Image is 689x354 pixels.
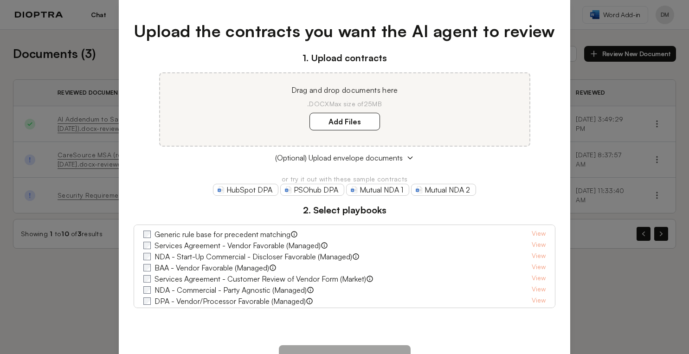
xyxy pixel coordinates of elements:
a: View [532,273,546,284]
label: Services Agreement - Vendor Favorable (Managed) [155,240,321,251]
label: BAA - Vendor Favorable (Managed) [155,262,269,273]
a: View [532,262,546,273]
h3: 1. Upload contracts [134,51,555,65]
a: HubSpot DPA [213,184,278,196]
a: View [532,307,546,318]
a: View [532,229,546,240]
label: Generic rule base for precedent matching [155,229,290,240]
a: View [532,296,546,307]
p: .DOCX Max size of 25MB [171,99,518,109]
label: Add Files [309,113,380,130]
h1: Upload the contracts you want the AI agent to review [134,19,555,44]
p: Drag and drop documents here [171,84,518,96]
label: NDA - M&A - Buyer Favorable (Managed) [155,307,289,318]
a: Mutual NDA 2 [411,184,476,196]
label: NDA - Commercial - Party Agnostic (Managed) [155,284,307,296]
a: PSOhub DPA [280,184,344,196]
a: View [532,251,546,262]
a: View [532,240,546,251]
span: (Optional) Upload envelope documents [275,152,403,163]
p: or try it out with these sample contracts [134,174,555,184]
h3: 2. Select playbooks [134,203,555,217]
label: DPA - Vendor/Processor Favorable (Managed) [155,296,306,307]
a: Mutual NDA 1 [346,184,409,196]
button: (Optional) Upload envelope documents [134,152,555,163]
label: NDA - Start-Up Commercial - Discloser Favorable (Managed) [155,251,352,262]
label: Services Agreement - Customer Review of Vendor Form (Market) [155,273,366,284]
a: View [532,284,546,296]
